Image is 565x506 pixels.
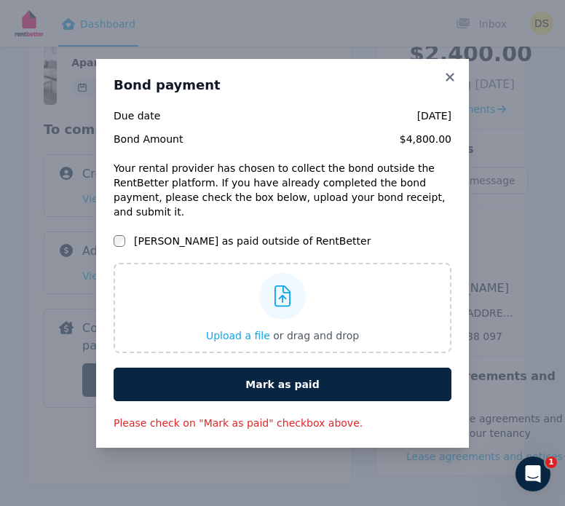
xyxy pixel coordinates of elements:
[224,108,451,123] span: [DATE]
[515,456,550,491] iframe: Intercom live chat
[206,328,359,343] button: Upload a file or drag and drop
[224,132,451,146] span: $4,800.00
[114,132,215,146] span: Bond Amount
[206,330,270,341] span: Upload a file
[114,416,451,430] p: Please check on "Mark as paid" checkbox above.
[114,368,451,401] button: Mark as paid
[545,456,557,468] span: 1
[134,234,371,248] label: [PERSON_NAME] as paid outside of RentBetter
[273,330,359,341] span: or drag and drop
[114,76,451,94] h3: Bond payment
[114,108,215,123] span: Due date
[114,161,451,219] div: Your rental provider has chosen to collect the bond outside the RentBetter platform. If you have ...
